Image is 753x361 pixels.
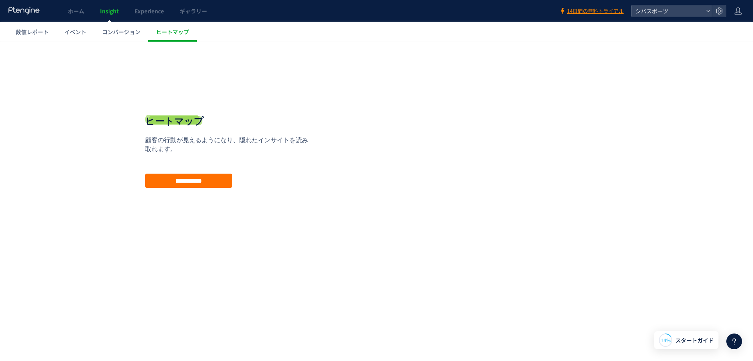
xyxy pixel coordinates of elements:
span: Insight [100,7,119,15]
a: 14日間の無料トライアル [559,7,624,15]
span: コンバージョン [102,28,140,36]
span: 14% [661,337,671,343]
span: 数値レポート [16,28,49,36]
span: ヒートマップ [156,28,189,36]
span: イベント [64,28,86,36]
span: スタートガイド [675,336,714,345]
span: ギャラリー [180,7,207,15]
span: シバスポーツ [633,5,703,17]
span: Experience [135,7,164,15]
span: ホーム [68,7,84,15]
h1: ヒートマップ [145,73,204,86]
span: 14日間の無料トライアル [567,7,624,15]
p: 顧客の行動が見えるようになり、隠れたインサイトを読み取れます。 [145,94,314,112]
